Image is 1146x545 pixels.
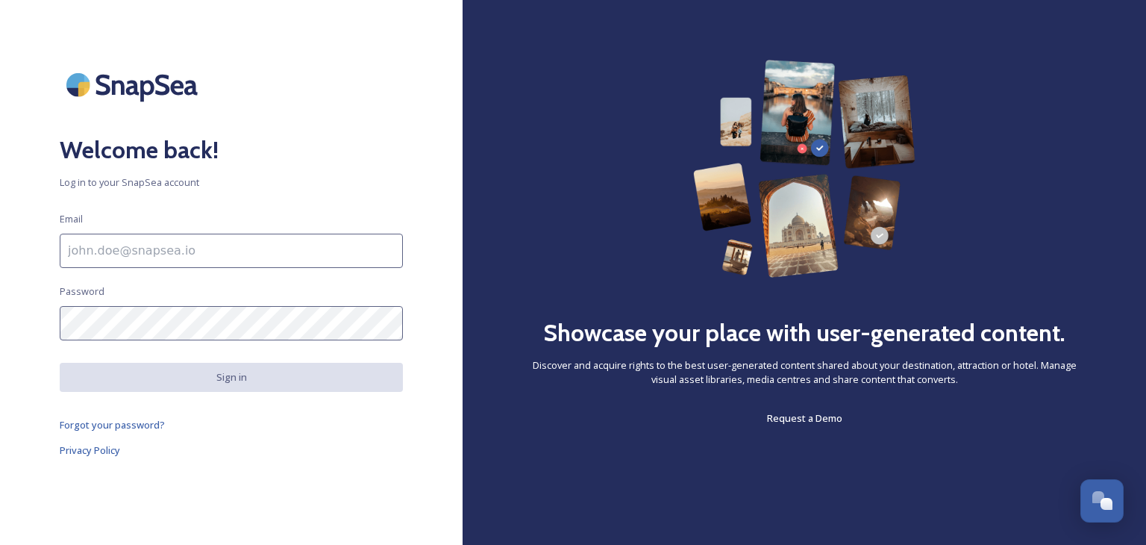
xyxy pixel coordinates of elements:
span: Discover and acquire rights to the best user-generated content shared about your destination, att... [522,358,1086,387]
span: Request a Demo [767,411,842,425]
h2: Welcome back! [60,132,403,168]
img: SnapSea Logo [60,60,209,110]
a: Privacy Policy [60,441,403,459]
span: Privacy Policy [60,443,120,457]
button: Open Chat [1080,479,1124,523]
span: Forgot your password? [60,418,165,432]
a: Forgot your password? [60,416,403,434]
a: Request a Demo [767,409,842,427]
img: 63b42ca75bacad526042e722_Group%20154-p-800.png [693,60,915,278]
span: Log in to your SnapSea account [60,175,403,190]
span: Email [60,212,83,226]
h2: Showcase your place with user-generated content. [543,315,1065,351]
input: john.doe@snapsea.io [60,234,403,268]
button: Sign in [60,363,403,392]
span: Password [60,284,104,299]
